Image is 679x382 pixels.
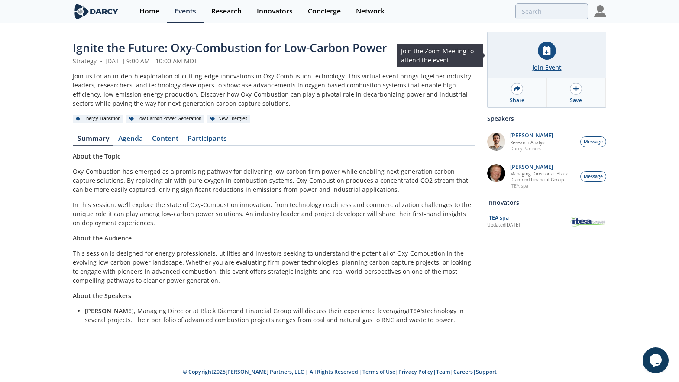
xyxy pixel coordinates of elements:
[510,171,576,183] p: Managing Director at Black Diamond Financial Group
[73,115,123,123] div: Energy Transition
[398,368,433,376] a: Privacy Policy
[487,195,606,210] div: Innovators
[584,173,603,180] span: Message
[436,368,450,376] a: Team
[126,115,204,123] div: Low Carbon Power Generation
[113,135,147,146] a: Agenda
[73,152,120,160] strong: About the Topic
[183,135,231,146] a: Participants
[487,214,606,229] a: ITEA spa Updated[DATE] ITEA spa
[510,164,576,170] p: [PERSON_NAME]
[532,63,562,72] div: Join Event
[73,135,113,146] a: Summary
[510,146,553,152] p: Darcy Partners
[139,8,159,15] div: Home
[510,139,553,146] p: Research Analyst
[73,200,475,227] p: In this session, we’ll explore the state of Oxy-Combustion innovation, from technology readiness ...
[85,306,469,324] li: , Managing Director at Black Diamond Financial Group will discuss their experience leveraging tec...
[510,183,576,189] p: ITEA spa
[487,214,570,222] div: ITEA spa
[515,3,588,19] input: Advanced Search
[73,291,131,300] strong: About the Speakers
[73,71,475,108] div: Join us for an in-depth exploration of cutting-edge innovations in Oxy-Combustion technology. Thi...
[73,249,475,285] p: This session is designed for energy professionals, utilities and investors seeking to understand ...
[211,8,242,15] div: Research
[73,56,475,65] div: Strategy [DATE] 9:00 AM - 10:00 AM MDT
[510,97,524,104] div: Share
[257,8,293,15] div: Innovators
[362,368,395,376] a: Terms of Use
[73,234,132,242] strong: About the Audience
[19,368,660,376] p: © Copyright 2025 [PERSON_NAME] Partners, LLC | All Rights Reserved | | | | |
[175,8,196,15] div: Events
[570,97,582,104] div: Save
[487,133,505,151] img: e78dc165-e339-43be-b819-6f39ce58aec6
[356,8,385,15] div: Network
[308,8,341,15] div: Concierge
[643,347,670,373] iframe: chat widget
[570,215,606,228] img: ITEA spa
[147,135,183,146] a: Content
[85,307,134,315] strong: [PERSON_NAME]
[487,164,505,182] img: 5c882eca-8b14-43be-9dc2-518e113e9a37
[73,4,120,19] img: logo-wide.svg
[580,136,606,147] button: Message
[98,57,103,65] span: •
[73,167,475,194] p: Oxy-Combustion has emerged as a promising pathway for delivering low-carbon firm power while enab...
[487,111,606,126] div: Speakers
[476,368,497,376] a: Support
[453,368,473,376] a: Careers
[580,171,606,182] button: Message
[584,139,603,146] span: Message
[510,133,553,139] p: [PERSON_NAME]
[594,5,606,17] img: Profile
[207,115,250,123] div: New Energies
[408,307,425,315] strong: ITEA's
[487,222,570,229] div: Updated [DATE]
[73,40,387,55] span: Ignite the Future: Oxy-Combustion for Low-Carbon Power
